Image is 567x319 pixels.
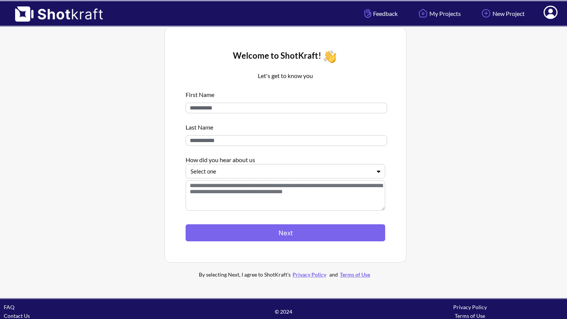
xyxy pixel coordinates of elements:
[338,271,372,278] a: Terms of Use
[4,304,14,310] a: FAQ
[4,313,30,319] a: Contact Us
[377,303,563,311] div: Privacy Policy
[363,9,398,18] span: Feedback
[186,71,385,80] p: Let's get to know you
[474,3,530,23] a: New Project
[363,7,373,20] img: Hand Icon
[186,119,385,131] div: Last Name
[321,48,338,65] img: Wave Icon
[411,3,466,23] a: My Projects
[480,7,493,20] img: Add Icon
[417,7,429,20] img: Home Icon
[186,152,385,164] div: How did you hear about us
[186,48,385,65] div: Welcome to ShotKraft!
[291,271,328,278] a: Privacy Policy
[186,86,385,99] div: First Name
[186,224,385,241] button: Next
[183,270,387,279] div: By selecting Next, I agree to ShotKraft's and
[190,307,376,316] span: © 2024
